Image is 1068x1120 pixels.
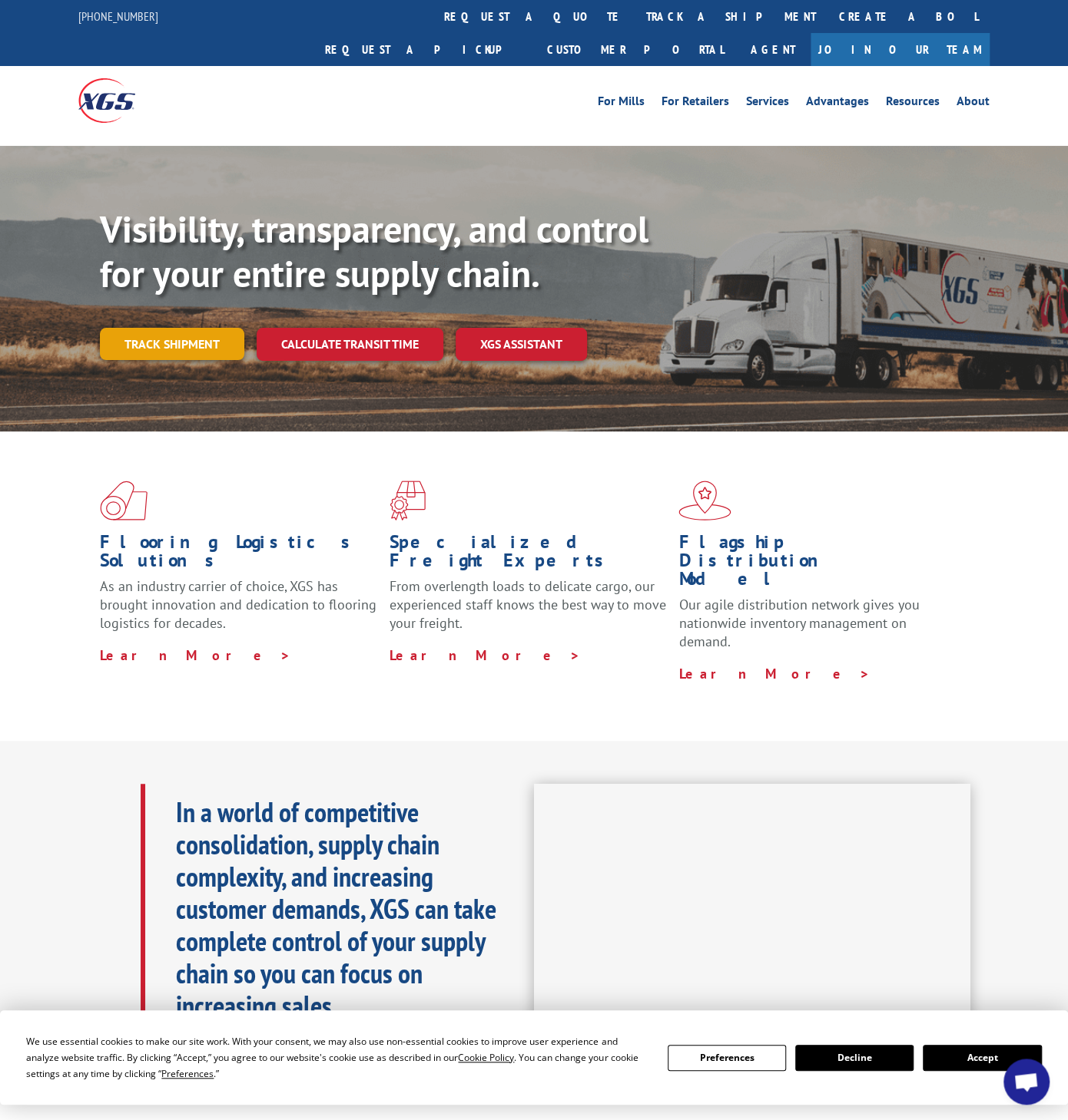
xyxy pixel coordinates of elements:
span: As an industry carrier of choice, XGS has brought innovation and dedication to flooring logistics... [100,577,376,632]
a: Customer Portal [536,33,735,66]
img: xgs-icon-flagship-distribution-model-red [678,481,731,520]
h1: Specialized Freight Experts [390,533,668,577]
a: Services [746,95,789,112]
div: We use essential cookies to make our site work. With your consent, we may also use non-essential ... [26,1033,648,1082]
h1: Flagship Distribution Model [678,533,957,596]
span: Cookie Policy [458,1051,514,1064]
a: Learn More > [678,665,870,682]
a: [PHONE_NUMBER] [78,8,158,24]
p: From overlength loads to delicate cargo, our experienced staff knows the best way to move your fr... [390,577,668,646]
a: Request a pickup [313,33,536,66]
a: For Retailers [662,95,729,112]
h1: Flooring Logistics Solutions [100,533,378,577]
b: Visibility, transparency, and control for your entire supply chain. [100,205,648,297]
a: Track shipment [100,328,244,360]
div: Open chat [1003,1059,1050,1105]
a: XGS ASSISTANT [456,328,587,361]
b: In a world of competitive consolidation, supply chain complexity, and increasing customer demands... [176,794,496,1023]
a: Learn More > [100,646,291,664]
iframe: XGS Logistics Solutions [534,784,970,1029]
button: Preferences [668,1045,786,1071]
a: Agent [735,33,811,66]
a: Advantages [806,95,869,112]
img: xgs-icon-focused-on-flooring-red [390,481,426,520]
a: About [957,95,990,112]
a: Resources [886,95,940,112]
a: Calculate transit time [257,328,443,361]
a: For Mills [598,95,645,112]
span: Our agile distribution network gives you nationwide inventory management on demand. [678,596,919,650]
button: Decline [795,1045,914,1071]
a: Learn More > [390,646,581,664]
span: Preferences [161,1067,214,1080]
button: Accept [923,1045,1041,1071]
a: Join Our Team [811,33,990,66]
img: xgs-icon-total-supply-chain-intelligence-red [100,481,148,520]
